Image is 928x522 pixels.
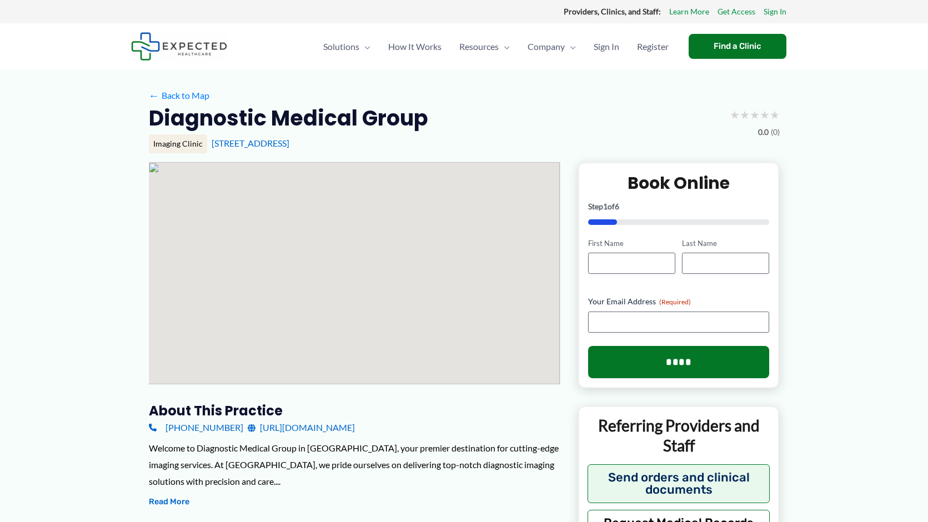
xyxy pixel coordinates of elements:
[669,4,709,19] a: Learn More
[760,104,770,125] span: ★
[149,90,159,101] span: ←
[588,203,770,210] p: Step of
[212,138,289,148] a: [STREET_ADDRESS]
[359,27,370,66] span: Menu Toggle
[379,27,450,66] a: How It Works
[149,104,428,132] h2: Diagnostic Medical Group
[718,4,755,19] a: Get Access
[740,104,750,125] span: ★
[628,27,678,66] a: Register
[659,298,691,306] span: (Required)
[564,7,661,16] strong: Providers, Clinics, and Staff:
[149,402,560,419] h3: About this practice
[314,27,678,66] nav: Primary Site Navigation
[588,172,770,194] h2: Book Online
[770,104,780,125] span: ★
[388,27,442,66] span: How It Works
[248,419,355,436] a: [URL][DOMAIN_NAME]
[149,440,560,489] div: Welcome to Diagnostic Medical Group in [GEOGRAPHIC_DATA], your premier destination for cutting-ed...
[131,32,227,61] img: Expected Healthcare Logo - side, dark font, small
[750,104,760,125] span: ★
[594,27,619,66] span: Sign In
[450,27,519,66] a: ResourcesMenu Toggle
[323,27,359,66] span: Solutions
[565,27,576,66] span: Menu Toggle
[585,27,628,66] a: Sign In
[689,34,786,59] a: Find a Clinic
[459,27,499,66] span: Resources
[771,125,780,139] span: (0)
[314,27,379,66] a: SolutionsMenu Toggle
[528,27,565,66] span: Company
[758,125,769,139] span: 0.0
[149,495,189,509] button: Read More
[615,202,619,211] span: 6
[637,27,669,66] span: Register
[764,4,786,19] a: Sign In
[149,419,243,436] a: [PHONE_NUMBER]
[519,27,585,66] a: CompanyMenu Toggle
[588,238,675,249] label: First Name
[588,464,770,503] button: Send orders and clinical documents
[603,202,608,211] span: 1
[682,238,769,249] label: Last Name
[499,27,510,66] span: Menu Toggle
[730,104,740,125] span: ★
[588,415,770,456] p: Referring Providers and Staff
[588,296,770,307] label: Your Email Address
[149,87,209,104] a: ←Back to Map
[149,134,207,153] div: Imaging Clinic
